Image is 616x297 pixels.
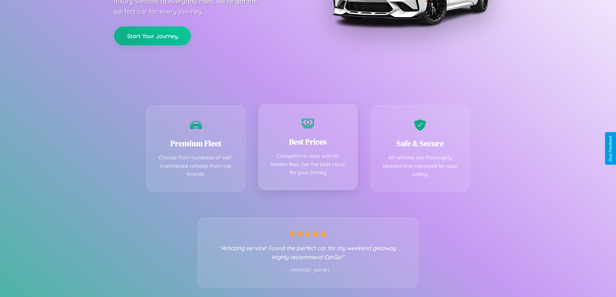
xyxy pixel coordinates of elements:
p: Competitive rates with no hidden fees. Get the best value for your money [268,152,348,177]
p: "Amazing service! Found the perfect car for my weekend getaway. Highly recommend CarGo!" [211,243,405,261]
h3: Safe & Secure [381,138,460,149]
h3: Premium Fleet [157,138,236,149]
p: All vehicles are thoroughly cleaned and inspected for your safety [381,154,460,178]
div: Give Feedback [608,135,613,162]
p: - [PERSON_NAME] [211,266,405,275]
p: Choose from hundreds of well-maintained vehicles from top brands [157,154,236,178]
h3: Best Prices [268,136,348,147]
button: Start Your Journey [114,27,191,45]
